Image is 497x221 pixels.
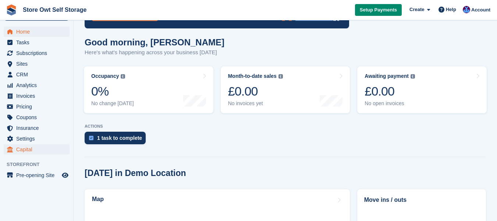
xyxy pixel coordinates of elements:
[278,74,283,79] img: icon-info-grey-7440780725fd019a000dd9b08b2336e03edf1995a4989e88bcd33f0948082b44.svg
[4,59,70,69] a: menu
[16,123,60,133] span: Insurance
[16,59,60,69] span: Sites
[6,4,17,15] img: stora-icon-8386f47178a22dfd0bd8f6a31ec36ba5ce8667c1dd55bd0f319d3a0aa187defe.svg
[121,74,125,79] img: icon-info-grey-7440780725fd019a000dd9b08b2336e03edf1995a4989e88bcd33f0948082b44.svg
[4,123,70,133] a: menu
[411,74,415,79] img: icon-info-grey-7440780725fd019a000dd9b08b2336e03edf1995a4989e88bcd33f0948082b44.svg
[91,73,119,79] div: Occupancy
[97,135,142,141] div: 1 task to complete
[16,69,60,80] span: CRM
[85,168,186,178] h2: [DATE] in Demo Location
[364,196,479,204] h2: Move ins / outs
[92,196,104,203] h2: Map
[16,170,60,180] span: Pre-opening Site
[16,37,60,48] span: Tasks
[16,112,60,122] span: Coupons
[91,84,134,99] div: 0%
[4,69,70,80] a: menu
[221,66,350,113] a: Month-to-date sales £0.00 No invoices yet
[16,134,60,144] span: Settings
[4,91,70,101] a: menu
[4,27,70,37] a: menu
[4,112,70,122] a: menu
[471,6,490,14] span: Account
[228,100,283,107] div: No invoices yet
[16,144,60,155] span: Capital
[20,4,89,16] a: Store Owt Self Storage
[16,101,60,112] span: Pricing
[61,171,70,180] a: Preview store
[365,84,415,99] div: £0.00
[409,6,424,13] span: Create
[85,124,486,129] p: ACTIONS
[4,144,70,155] a: menu
[84,66,213,113] a: Occupancy 0% No change [DATE]
[4,48,70,58] a: menu
[7,161,73,168] span: Storefront
[357,66,487,113] a: Awaiting payment £0.00 No open invoices
[365,73,409,79] div: Awaiting payment
[360,6,397,14] span: Setup Payments
[16,80,60,90] span: Analytics
[85,48,224,57] p: Here's what's happening across your business [DATE]
[16,48,60,58] span: Subscriptions
[355,4,402,16] a: Setup Payments
[463,6,470,13] img: Andrew Omeltschenko
[16,91,60,101] span: Invoices
[4,134,70,144] a: menu
[446,6,456,13] span: Help
[4,170,70,180] a: menu
[4,37,70,48] a: menu
[85,37,224,47] h1: Good morning, [PERSON_NAME]
[89,136,93,140] img: task-75834270c22a3079a89374b754ae025e5fb1db73e45f91037f5363f120a921f8.svg
[16,27,60,37] span: Home
[228,73,277,79] div: Month-to-date sales
[4,80,70,90] a: menu
[228,84,283,99] div: £0.00
[85,132,149,148] a: 1 task to complete
[4,101,70,112] a: menu
[91,100,134,107] div: No change [DATE]
[365,100,415,107] div: No open invoices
